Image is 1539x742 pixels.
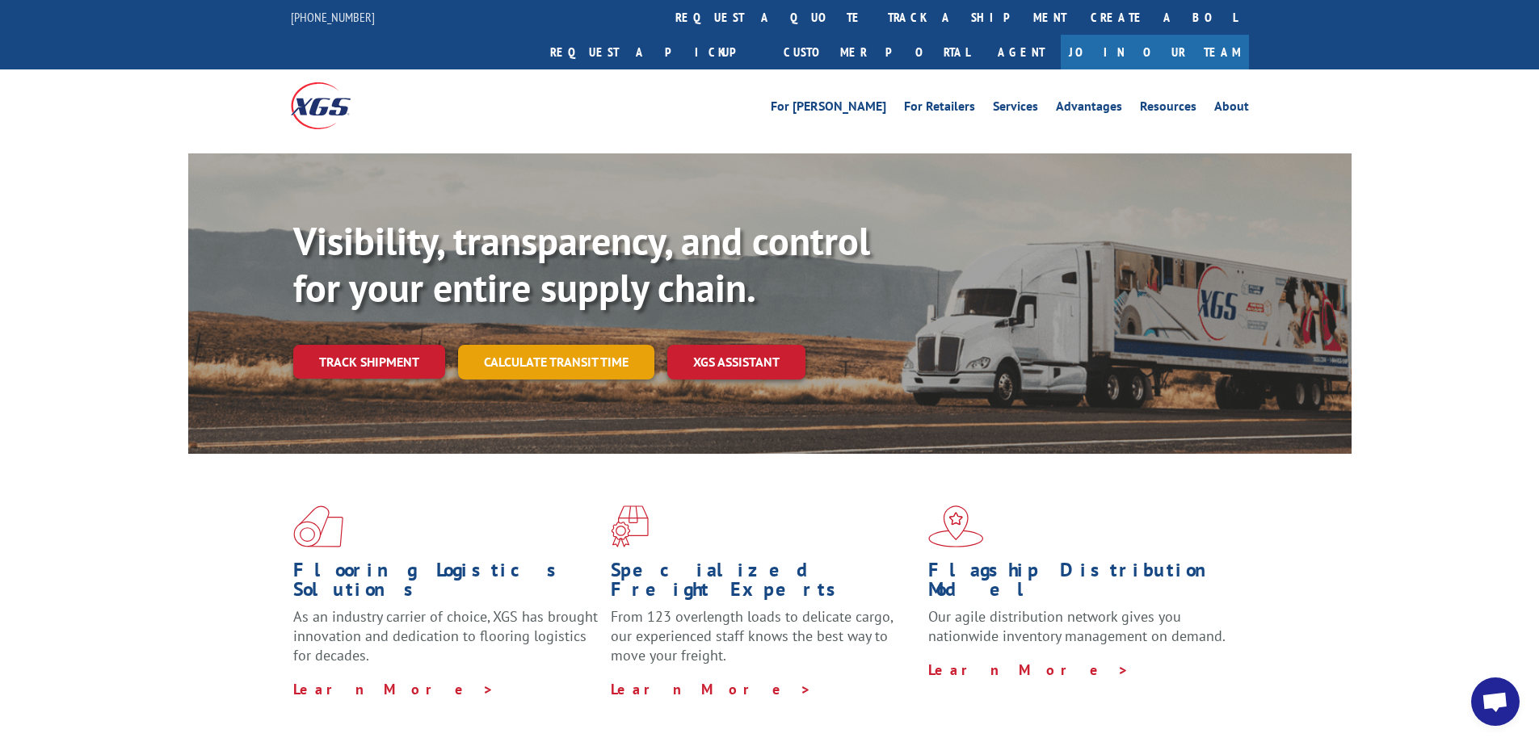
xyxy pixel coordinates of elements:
span: As an industry carrier of choice, XGS has brought innovation and dedication to flooring logistics... [293,607,598,664]
p: From 123 overlength loads to delicate cargo, our experienced staff knows the best way to move you... [611,607,916,679]
a: Customer Portal [772,35,982,69]
a: Learn More > [928,660,1129,679]
a: Agent [982,35,1061,69]
b: Visibility, transparency, and control for your entire supply chain. [293,216,870,312]
a: Advantages [1056,100,1122,118]
a: XGS ASSISTANT [667,345,805,379]
a: For Retailers [904,100,975,118]
span: Our agile distribution network gives you nationwide inventory management on demand. [928,607,1226,645]
a: For [PERSON_NAME] [771,100,886,118]
h1: Flooring Logistics Solutions [293,560,599,607]
a: Calculate transit time [458,345,654,379]
h1: Flagship Distribution Model [928,560,1234,607]
a: Join Our Team [1061,35,1249,69]
a: Services [993,100,1038,118]
a: Learn More > [293,680,494,698]
a: About [1214,100,1249,118]
img: xgs-icon-focused-on-flooring-red [611,505,649,547]
a: Track shipment [293,345,445,379]
a: Request a pickup [538,35,772,69]
a: Resources [1140,100,1196,118]
a: [PHONE_NUMBER] [291,9,375,25]
img: xgs-icon-total-supply-chain-intelligence-red [293,505,343,547]
img: xgs-icon-flagship-distribution-model-red [928,505,984,547]
a: Learn More > [611,680,812,698]
div: Open chat [1471,677,1520,726]
h1: Specialized Freight Experts [611,560,916,607]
